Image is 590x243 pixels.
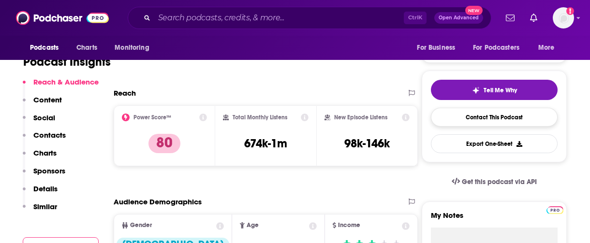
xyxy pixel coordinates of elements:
a: Charts [70,39,103,57]
h2: Total Monthly Listens [233,114,287,121]
span: Get this podcast via API [462,178,537,186]
span: Monitoring [115,41,149,55]
h2: Reach [114,88,136,98]
button: Details [23,184,58,202]
span: Logged in as aweed [553,7,574,29]
span: Ctrl K [404,12,427,24]
span: Income [338,222,360,229]
span: For Business [417,41,455,55]
h2: New Episode Listens [334,114,387,121]
button: Show profile menu [553,7,574,29]
button: Charts [23,148,57,166]
a: Show notifications dropdown [502,10,518,26]
p: 80 [148,134,180,153]
button: Content [23,95,62,113]
p: Similar [33,202,57,211]
a: Show notifications dropdown [526,10,541,26]
h2: Audience Demographics [114,197,202,206]
img: tell me why sparkle [472,86,480,94]
a: Get this podcast via API [444,170,545,194]
button: open menu [108,39,162,57]
h2: Power Score™ [133,114,171,121]
button: Export One-Sheet [431,134,558,153]
h3: 674k-1m [244,136,287,151]
p: Details [33,184,58,193]
span: Charts [76,41,97,55]
p: Sponsors [33,166,65,175]
button: open menu [467,39,533,57]
button: open menu [410,39,467,57]
button: Contacts [23,130,66,148]
span: For Podcasters [473,41,519,55]
span: Age [247,222,259,229]
button: Similar [23,202,57,220]
button: open menu [531,39,567,57]
span: New [465,6,483,15]
span: Gender [130,222,152,229]
span: Tell Me Why [484,86,517,94]
button: Open AdvancedNew [434,12,483,24]
p: Social [33,113,55,122]
p: Reach & Audience [33,77,99,86]
button: open menu [23,39,71,57]
span: Open Advanced [439,15,479,20]
span: More [538,41,555,55]
p: Content [33,95,62,104]
label: My Notes [431,211,558,228]
button: Reach & Audience [23,77,99,95]
img: Podchaser - Follow, Share and Rate Podcasts [16,9,109,27]
button: Sponsors [23,166,65,184]
a: Pro website [546,205,563,214]
h3: 98k-146k [344,136,390,151]
img: Podchaser Pro [546,206,563,214]
p: Contacts [33,130,66,140]
img: User Profile [553,7,574,29]
a: Contact This Podcast [431,108,558,127]
button: tell me why sparkleTell Me Why [431,80,558,100]
span: Podcasts [30,41,59,55]
svg: Add a profile image [566,7,574,15]
button: Social [23,113,55,131]
p: Charts [33,148,57,157]
h1: Podcast Insights [23,55,111,69]
div: Search podcasts, credits, & more... [128,7,491,29]
input: Search podcasts, credits, & more... [154,10,404,26]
